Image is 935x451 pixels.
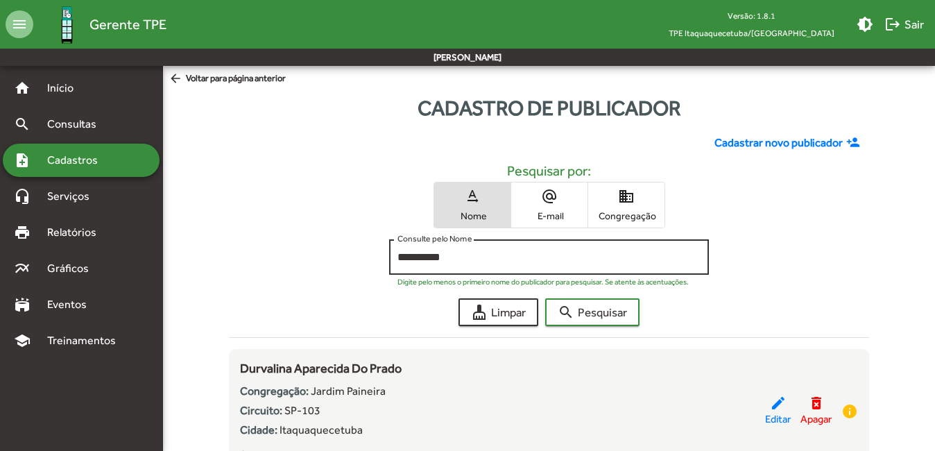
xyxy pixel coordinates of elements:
button: Congregação [588,182,664,228]
mat-icon: headset_mic [14,188,31,205]
img: Logo [44,2,89,47]
mat-icon: note_add [14,152,31,169]
span: TPE Itaquaquecetuba/[GEOGRAPHIC_DATA] [658,24,846,42]
span: Sair [884,12,924,37]
mat-icon: multiline_chart [14,260,31,277]
span: Treinamentos [39,332,132,349]
mat-icon: search [14,116,31,133]
span: Voltar para página anterior [169,71,286,87]
span: Congregação [592,210,661,222]
h5: Pesquisar por: [240,162,859,179]
span: Relatórios [39,224,114,241]
mat-icon: person_add [846,135,864,151]
mat-icon: domain [618,188,635,205]
strong: Circuito: [240,404,282,417]
span: Limpar [471,300,526,325]
span: SP-103 [284,404,320,417]
mat-icon: menu [6,10,33,38]
span: Itaquaquecetuba [280,423,363,436]
mat-icon: search [558,304,574,321]
button: Pesquisar [545,298,640,326]
div: Cadastro de publicador [163,92,935,124]
strong: Congregação: [240,384,309,398]
span: Cadastros [39,152,116,169]
mat-icon: school [14,332,31,349]
button: Limpar [458,298,538,326]
mat-icon: alternate_email [541,188,558,205]
mat-icon: home [14,80,31,96]
button: Nome [434,182,511,228]
span: E-mail [515,210,584,222]
span: Pesquisar [558,300,627,325]
mat-icon: text_rotation_none [464,188,481,205]
span: Início [39,80,94,96]
span: Consultas [39,116,114,133]
mat-icon: logout [884,16,901,33]
span: Gráficos [39,260,108,277]
button: Sair [879,12,929,37]
span: Editar [765,411,791,427]
span: Jardim Paineira [311,384,386,398]
mat-hint: Digite pelo menos o primeiro nome do publicador para pesquisar. Se atente às acentuações. [397,278,689,286]
span: Cadastrar novo publicador [714,135,843,151]
span: Durvalina Aparecida Do Prado [240,361,402,375]
span: Apagar [800,411,832,427]
mat-icon: arrow_back [169,71,186,87]
strong: Cidade: [240,423,277,436]
a: Gerente TPE [33,2,166,47]
mat-icon: brightness_medium [857,16,873,33]
mat-icon: info [841,403,858,420]
mat-icon: delete_forever [808,395,825,411]
span: Gerente TPE [89,13,166,35]
mat-icon: cleaning_services [471,304,488,321]
mat-icon: print [14,224,31,241]
div: Versão: 1.8.1 [658,7,846,24]
mat-icon: edit [770,395,787,411]
span: Eventos [39,296,105,313]
button: E-mail [511,182,587,228]
span: Nome [438,210,507,222]
span: Serviços [39,188,108,205]
mat-icon: stadium [14,296,31,313]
